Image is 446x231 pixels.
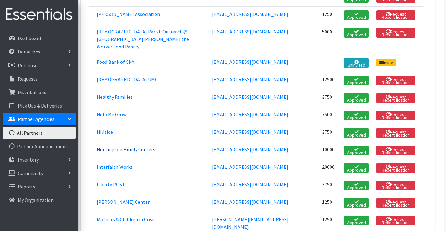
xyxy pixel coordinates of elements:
[97,11,160,17] a: [PERSON_NAME] Association
[97,146,155,153] a: Huntington Family Centers
[318,72,340,89] td: 12500
[318,107,340,124] td: 7500
[3,45,76,58] a: Donations
[344,10,369,20] a: Approved
[18,76,38,82] p: Requests
[344,146,369,155] a: Approved
[97,129,113,135] a: Hillside
[3,180,76,193] a: Reports
[376,10,415,20] button: Request Recertification
[212,216,289,230] a: [PERSON_NAME][EMAIL_ADDRESS][DOMAIN_NAME]
[344,181,369,190] a: Approved
[3,32,76,44] a: Dashboard
[3,153,76,166] a: Inventory
[3,99,76,112] a: Pick Ups & Deliveries
[3,86,76,98] a: Distributions
[376,146,415,155] button: Request Recertification
[3,59,76,72] a: Purchases
[97,199,150,205] a: [PERSON_NAME] Center
[97,59,134,65] a: Food Bank of CNY
[97,76,158,83] a: [DEMOGRAPHIC_DATA] UMC
[212,76,288,83] a: [EMAIL_ADDRESS][DOMAIN_NAME]
[18,35,41,41] p: Dashboard
[376,93,415,103] button: Request Recertification
[3,73,76,85] a: Requests
[18,62,40,68] p: Purchases
[18,183,35,190] p: Reports
[344,128,369,138] a: Approved
[318,159,340,177] td: 20000
[344,76,369,85] a: Approved
[376,76,415,85] button: Request Recertification
[3,4,76,25] img: HumanEssentials
[376,216,415,225] button: Request Recertification
[3,140,76,153] a: Partner Announcement
[97,28,189,50] a: [DEMOGRAPHIC_DATA] Parish Outreach @ [GEOGRAPHIC_DATA][PERSON_NAME] the Worker Food Pantry
[3,194,76,206] a: My Organization
[18,103,62,109] p: Pick Ups & Deliveries
[318,194,340,212] td: 1250
[212,111,288,118] a: [EMAIL_ADDRESS][DOMAIN_NAME]
[3,113,76,125] a: Partner Agencies
[344,93,369,103] a: Approved
[212,11,288,17] a: [EMAIL_ADDRESS][DOMAIN_NAME]
[344,58,369,68] a: Uninvited
[376,28,415,38] button: Request Recertification
[97,94,133,100] a: Healthy Families
[18,116,54,122] p: Partner Agencies
[344,111,369,120] a: Approved
[376,111,415,120] button: Request Recertification
[212,28,288,35] a: [EMAIL_ADDRESS][DOMAIN_NAME]
[318,177,340,194] td: 3750
[376,163,415,173] button: Request Recertification
[18,197,54,203] p: My Organization
[318,24,340,54] td: 5000
[18,89,46,95] p: Distributions
[376,59,396,66] a: Invite
[318,142,340,159] td: 10000
[3,167,76,179] a: Community
[18,157,39,163] p: Inventory
[97,164,133,170] a: Interfaith Works
[18,170,43,176] p: Community
[376,181,415,190] button: Request Recertification
[18,48,40,55] p: Donations
[212,59,288,65] a: [EMAIL_ADDRESS][DOMAIN_NAME]
[97,216,156,223] a: Mothers & Children in Crisis
[212,181,288,188] a: [EMAIL_ADDRESS][DOMAIN_NAME]
[212,199,288,205] a: [EMAIL_ADDRESS][DOMAIN_NAME]
[318,124,340,142] td: 3750
[97,111,126,118] a: Help Me Grow
[212,94,288,100] a: [EMAIL_ADDRESS][DOMAIN_NAME]
[318,6,340,24] td: 1250
[97,181,125,188] a: Liberty POST
[344,28,369,38] a: Approved
[212,129,288,135] a: [EMAIL_ADDRESS][DOMAIN_NAME]
[212,164,288,170] a: [EMAIL_ADDRESS][DOMAIN_NAME]
[344,198,369,208] a: Approved
[344,216,369,225] a: Approved
[344,163,369,173] a: Approved
[376,128,415,138] button: Request Recertification
[376,198,415,208] button: Request Recertification
[3,127,76,139] a: All Partners
[212,146,288,153] a: [EMAIL_ADDRESS][DOMAIN_NAME]
[318,89,340,107] td: 3750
